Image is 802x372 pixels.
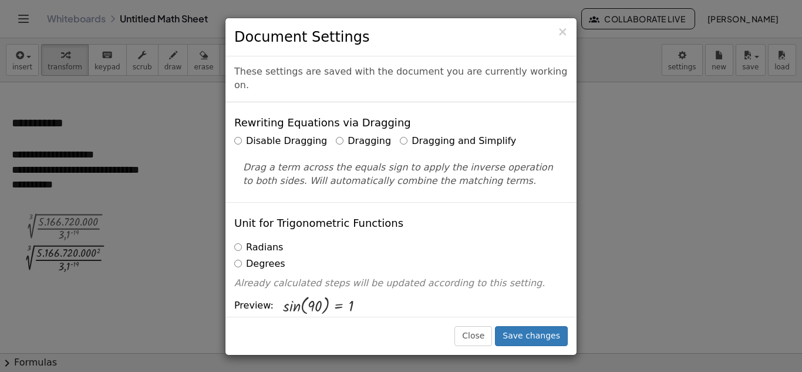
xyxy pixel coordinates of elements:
button: Save changes [495,326,568,346]
span: Preview: [234,299,274,313]
h4: Unit for Trigonometric Functions [234,217,403,229]
label: Degrees [234,257,285,271]
label: Disable Dragging [234,135,327,148]
h3: Document Settings [234,27,568,47]
input: Disable Dragging [234,137,242,145]
p: Already calculated steps will be updated according to this setting. [234,277,568,290]
button: Close [454,326,492,346]
label: Radians [234,241,283,254]
input: Dragging and Simplify [400,137,407,145]
h4: Rewriting Equations via Dragging [234,117,411,129]
label: Dragging [336,135,391,148]
button: Close [557,26,568,38]
input: Radians [234,243,242,251]
span: × [557,25,568,39]
label: Dragging and Simplify [400,135,516,148]
div: These settings are saved with the document you are currently working on. [225,56,577,102]
input: Degrees [234,260,242,267]
input: Dragging [336,137,343,145]
p: Drag a term across the equals sign to apply the inverse operation to both sides. Will automatical... [243,161,559,188]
